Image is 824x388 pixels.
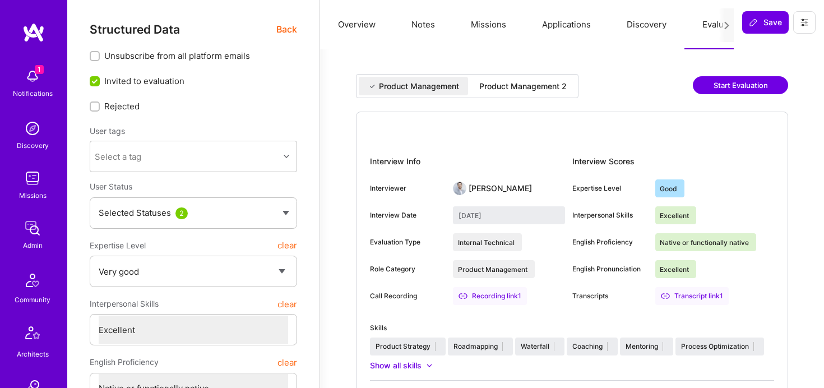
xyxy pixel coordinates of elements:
[376,341,430,352] div: Product Strategy
[370,264,444,274] div: Role Category
[370,183,444,193] div: Interviewer
[90,22,180,36] span: Structured Data
[19,190,47,201] div: Missions
[693,76,788,94] button: Start Evaluation
[23,239,43,251] div: Admin
[453,287,527,305] div: Recording link 1
[22,22,45,43] img: logo
[17,348,49,360] div: Architects
[453,182,466,195] img: User Avatar
[655,287,729,305] a: Transcript link1
[469,183,532,194] div: [PERSON_NAME]
[572,153,775,170] div: Interview Scores
[21,117,44,140] img: discovery
[370,360,422,371] div: Show all skills
[19,267,46,294] img: Community
[370,323,774,333] div: Skills
[749,17,782,28] span: Save
[277,352,297,372] button: clear
[626,341,658,352] div: Mentoring
[370,291,444,301] div: Call Recording
[21,65,44,87] img: bell
[283,211,289,215] img: caret
[99,207,171,218] span: Selected Statuses
[370,210,444,220] div: Interview Date
[655,287,729,305] div: Transcript link 1
[90,235,146,256] span: Expertise Level
[15,294,50,306] div: Community
[35,65,44,74] span: 1
[572,210,646,220] div: Interpersonal Skills
[572,183,646,193] div: Expertise Level
[90,352,159,372] span: English Proficiency
[572,291,646,301] div: Transcripts
[370,153,572,170] div: Interview Info
[19,321,46,348] img: Architects
[90,182,132,191] span: User Status
[17,140,49,151] div: Discovery
[104,50,250,62] span: Unsubscribe from all platform emails
[13,87,53,99] div: Notifications
[681,341,749,352] div: Process Optimization
[104,75,184,87] span: Invited to evaluation
[90,294,159,314] span: Interpersonal Skills
[572,341,603,352] div: Coaching
[284,154,289,159] i: icon Chevron
[572,237,646,247] div: English Proficiency
[277,235,297,256] button: clear
[370,237,444,247] div: Evaluation Type
[453,287,527,305] a: Recording link1
[277,294,297,314] button: clear
[572,264,646,274] div: English Pronunciation
[742,11,789,34] button: Save
[521,341,549,352] div: Waterfall
[453,341,498,352] div: Roadmapping
[90,126,125,136] label: User tags
[104,100,140,112] span: Rejected
[723,21,731,30] i: icon Next
[21,167,44,190] img: teamwork
[21,217,44,239] img: admin teamwork
[479,81,567,92] div: Product Management 2
[379,81,459,92] div: Product Management
[175,207,188,219] div: 2
[95,151,141,163] div: Select a tag
[276,22,297,36] span: Back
